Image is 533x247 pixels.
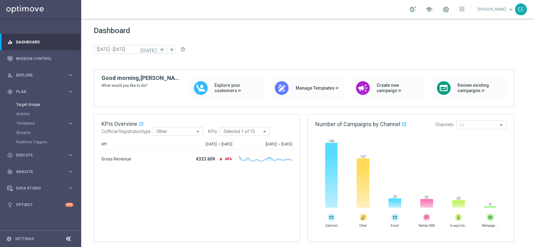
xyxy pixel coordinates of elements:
[7,152,67,158] div: Execute
[16,50,73,67] a: Mission Control
[426,6,432,13] span: school
[67,72,73,78] i: keyboard_arrow_right
[16,153,67,157] span: Execute
[7,186,74,191] button: Data Studio keyboard_arrow_right
[16,186,67,190] span: Data Studio
[7,153,74,158] button: play_circle_outline Execute keyboard_arrow_right
[7,196,73,213] div: Optibot
[515,3,527,15] div: EE
[67,89,73,95] i: keyboard_arrow_right
[67,152,73,158] i: keyboard_arrow_right
[7,72,67,78] div: Explore
[7,89,13,95] i: gps_fixed
[7,169,13,175] i: track_changes
[16,140,65,145] a: Realtime Triggers
[6,236,12,242] i: settings
[67,169,73,175] i: keyboard_arrow_right
[7,89,67,95] div: Plan
[17,121,67,125] div: Templates
[7,169,74,174] button: track_changes Analyze keyboard_arrow_right
[7,72,13,78] i: person_search
[7,202,74,207] button: lightbulb Optibot +10
[7,39,13,45] i: equalizer
[16,121,74,126] button: Templates keyboard_arrow_right
[7,202,13,208] i: lightbulb
[7,40,74,45] button: equalizer Dashboard
[16,119,81,128] div: Templates
[65,203,73,207] div: +10
[67,185,73,191] i: keyboard_arrow_right
[17,121,61,125] span: Templates
[15,237,34,241] a: Settings
[16,170,67,174] span: Analyze
[507,6,514,13] span: keyboard_arrow_down
[16,196,65,213] a: Optibot
[67,121,73,126] i: keyboard_arrow_right
[16,102,65,107] a: Target Groups
[7,169,67,175] div: Analyze
[7,185,67,191] div: Data Studio
[16,73,67,77] span: Explore
[7,152,13,158] i: play_circle_outline
[16,109,81,119] div: Actions
[7,89,74,94] button: gps_fixed Plan keyboard_arrow_right
[16,34,73,50] a: Dashboard
[7,34,73,50] div: Dashboard
[16,130,65,135] a: Streams
[7,50,73,67] div: Mission Control
[16,137,81,147] div: Realtime Triggers
[7,56,74,61] button: Mission Control
[16,111,65,116] a: Actions
[16,100,81,109] div: Target Groups
[7,73,74,78] button: person_search Explore keyboard_arrow_right
[16,90,67,94] span: Plan
[477,5,515,14] a: [PERSON_NAME]keyboard_arrow_down
[16,128,81,137] div: Streams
